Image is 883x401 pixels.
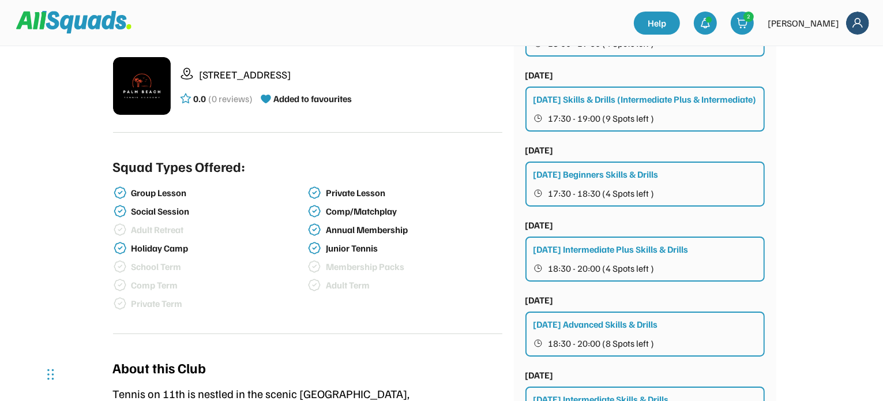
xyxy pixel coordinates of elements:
[113,57,171,115] img: IMG_2979.png
[131,298,306,309] div: Private Term
[533,92,757,106] div: [DATE] Skills & Drills (Intermediate Plus & Intermediate)
[846,12,869,35] img: Frame%2018.svg
[744,12,753,21] div: 2
[533,317,658,331] div: [DATE] Advanced Skills & Drills
[307,223,321,237] img: check-verified-01.svg
[113,223,127,237] img: check-verified-01%20%281%29.svg
[131,261,306,272] div: School Term
[326,261,500,272] div: Membership Packs
[131,206,306,217] div: Social Session
[548,339,655,348] span: 18:30 - 20:00 (8 Spots left )
[525,143,554,157] div: [DATE]
[113,260,127,273] img: check-verified-01%20%281%29.svg
[768,16,839,30] div: [PERSON_NAME]
[533,167,659,181] div: [DATE] Beginners Skills & Drills
[548,264,655,273] span: 18:30 - 20:00 (4 Spots left )
[113,357,206,378] div: About this Club
[525,368,554,382] div: [DATE]
[533,336,758,351] button: 18:30 - 20:00 (8 Spots left )
[326,224,500,235] div: Annual Membership
[113,278,127,292] img: check-verified-01%20%281%29.svg
[113,204,127,218] img: check-verified-01.svg
[200,67,502,83] div: [STREET_ADDRESS]
[194,92,206,106] div: 0.0
[131,224,306,235] div: Adult Retreat
[307,260,321,273] img: check-verified-01%20%281%29.svg
[533,261,758,276] button: 18:30 - 20:00 (4 Spots left )
[548,39,655,48] span: 18:00 - 19:30 (4 Spots left )
[307,204,321,218] img: check-verified-01.svg
[548,114,655,123] span: 17:30 - 19:00 (9 Spots left )
[326,206,500,217] div: Comp/Matchplay
[326,188,500,198] div: Private Lesson
[533,186,758,201] button: 17:30 - 18:30 (4 Spots left )
[548,189,655,198] span: 17:30 - 18:30 (4 Spots left )
[700,17,711,29] img: bell-03%20%281%29.svg
[131,188,306,198] div: Group Lesson
[737,17,748,29] img: shopping-cart-01%20%281%29.svg
[307,186,321,200] img: check-verified-01.svg
[525,68,554,82] div: [DATE]
[525,293,554,307] div: [DATE]
[131,243,306,254] div: Holiday Camp
[634,12,680,35] a: Help
[209,92,253,106] div: (0 reviews)
[307,241,321,255] img: check-verified-01.svg
[113,241,127,255] img: check-verified-01.svg
[274,92,352,106] div: Added to favourites
[525,218,554,232] div: [DATE]
[131,280,306,291] div: Comp Term
[307,278,321,292] img: check-verified-01%20%281%29.svg
[533,111,758,126] button: 17:30 - 19:00 (9 Spots left )
[113,156,246,177] div: Squad Types Offered:
[533,242,689,256] div: [DATE] Intermediate Plus Skills & Drills
[113,186,127,200] img: check-verified-01.svg
[326,243,500,254] div: Junior Tennis
[113,297,127,310] img: check-verified-01%20%281%29.svg
[16,11,131,33] img: Squad%20Logo.svg
[326,280,500,291] div: Adult Term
